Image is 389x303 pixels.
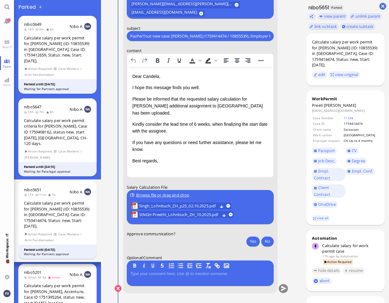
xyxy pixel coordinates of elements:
span: / [80,66,82,71]
a: Passport [312,147,337,154]
span: 2m [35,27,46,31]
button: S [159,262,166,269]
button: abort [312,278,332,284]
button: No [261,236,274,246]
img: NA [84,188,91,195]
td: Employer request [313,138,343,143]
button: Download Singh_Lohnbuch_ZH_p25_02.10.2025.pdf [220,204,224,208]
button: I [140,262,147,269]
em: : [127,255,143,260]
button: Copy ticket nibo5651 link to clipboard [308,13,316,20]
a: View Singh_Lohnbuch_ZH_p25_02.10.2025.pdf [139,202,217,209]
span: Client Contract [314,185,330,197]
span: [PERSON_NAME] [324,102,356,108]
button: Bold [152,56,163,65]
a: Empl. Contract [312,168,346,181]
span: 2 [8,18,11,22]
button: Reveal or hide additional toolbar items [256,56,266,65]
button: Redo [139,56,150,65]
span: Stats [2,83,12,87]
span: SINGH Preethi_Lohnbuch_ZH_10.2025.pdf [139,211,220,218]
span: Optional [127,255,142,260]
button: U [150,262,157,269]
a: nibo5649 [24,21,41,27]
img: You [3,290,10,297]
span: subject [127,25,140,31]
a: Empl. Conf. [346,168,375,175]
button: unlink parent [349,13,382,20]
span: Empl. Contract [314,168,330,181]
lob-view: Singh_Lohnbuch_ZH_p25_02.10.2025.pdf [131,202,231,209]
span: Job Desc. [318,158,335,164]
a: nibo5651 [24,187,41,192]
span: 11m [35,192,48,197]
span: 6h [46,110,56,114]
div: Calculate salary for work permit case [322,243,379,254]
span: Preeti [312,102,323,108]
span: Approve communication? [127,231,176,236]
img: NA [84,271,91,278]
div: Waiting for Paralegal approval [24,169,91,174]
button: Align left [221,56,231,65]
div: Calculate salary per work permit for [PERSON_NAME] (ID: 10855539) in [GEOGRAPHIC_DATA]. Case ID: ... [24,35,91,64]
button: hide details [312,267,341,274]
span: Airin Pandiamakkal [25,72,54,77]
div: Automation [312,235,379,241]
img: NA [84,106,91,113]
div: Calculate salary per work permit for [PERSON_NAME] (ID: 10855539) in [GEOGRAPHIC_DATA]. Case ID: ... [24,200,91,229]
span: Nibo A [70,24,82,29]
td: CH-Up to 4 months [343,138,378,143]
a: nibo5201 [24,269,41,275]
span: Degree [352,158,365,164]
a: Job Desc. [312,158,337,165]
h1: nibo5651 [306,4,330,11]
td: Client name [313,127,343,132]
td: Swisscom [343,127,378,132]
button: remove [229,212,233,216]
img: SINGH Preethi_Lohnbuch_ZH_10.2025.pdf [131,211,138,218]
div: Parked until [DATE] [24,247,91,252]
img: NA [84,23,91,30]
span: Action Required [323,259,353,265]
span: Parked [330,5,343,10]
div: Parked until [DATE] [24,82,91,87]
button: view parent [318,13,348,20]
span: 7h [48,192,57,197]
span: Action Required [25,232,53,237]
span: 18h [24,110,35,114]
button: [PERSON_NAME][EMAIL_ADDRESS][PERSON_NAME][DOMAIN_NAME] [130,1,240,8]
button: Yes [246,236,259,246]
span: content [127,48,142,53]
td: Case Number [313,115,343,120]
span: / [80,149,82,154]
button: resume [343,267,365,274]
span: Comment [143,255,162,260]
button: view original [329,71,360,78]
span: 6h [46,27,56,31]
span: Salary Calculation File [127,184,167,190]
span: Board [1,45,13,49]
div: WorkPermit [312,96,379,102]
span: Nibo A [70,272,82,277]
span: by [336,254,339,258]
span: Action Required [25,149,53,154]
div: Background color Black [203,56,218,65]
a: nibo5647 [24,104,41,110]
button: Italic [163,56,174,65]
iframe: Rich Text Area [127,67,273,177]
span: 18h [24,27,35,31]
span: Case Workers [58,149,80,154]
td: Work canton [313,133,343,138]
div: Waiting for Partners approval [24,87,91,91]
span: [PERSON_NAME] [25,155,50,160]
